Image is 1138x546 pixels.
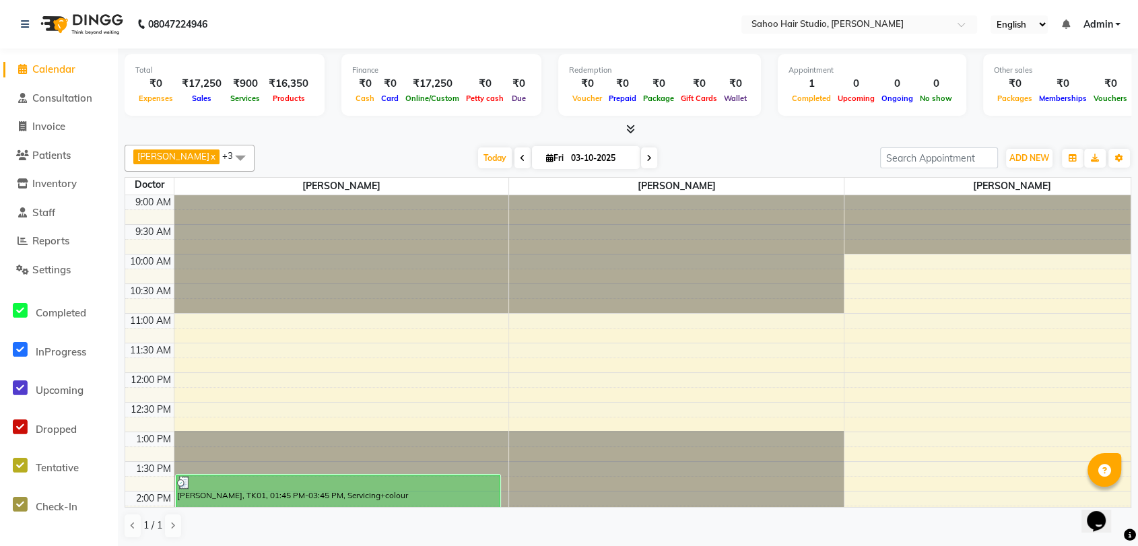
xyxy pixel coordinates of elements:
[1036,94,1090,103] span: Memberships
[3,91,114,106] a: Consultation
[227,94,263,103] span: Services
[569,65,750,76] div: Redemption
[640,76,677,92] div: ₹0
[32,149,71,162] span: Patients
[135,65,314,76] div: Total
[916,76,956,92] div: 0
[127,314,174,328] div: 11:00 AM
[3,119,114,135] a: Invoice
[677,94,721,103] span: Gift Cards
[36,423,77,436] span: Dropped
[36,461,79,474] span: Tentative
[137,151,209,162] span: [PERSON_NAME]
[127,254,174,269] div: 10:00 AM
[143,518,162,533] span: 1 / 1
[32,92,92,104] span: Consultation
[32,234,69,247] span: Reports
[880,147,998,168] input: Search Appointment
[378,94,402,103] span: Card
[3,148,114,164] a: Patients
[569,94,605,103] span: Voucher
[721,76,750,92] div: ₹0
[878,94,916,103] span: Ongoing
[1081,492,1125,533] iframe: chat widget
[789,65,956,76] div: Appointment
[352,65,531,76] div: Finance
[509,178,844,195] span: [PERSON_NAME]
[916,94,956,103] span: No show
[1036,76,1090,92] div: ₹0
[32,206,55,219] span: Staff
[605,76,640,92] div: ₹0
[3,205,114,221] a: Staff
[32,177,77,190] span: Inventory
[1090,76,1131,92] div: ₹0
[36,500,77,513] span: Check-In
[36,306,86,319] span: Completed
[463,94,507,103] span: Petty cash
[567,148,634,168] input: 2025-10-03
[209,151,215,162] a: x
[378,76,402,92] div: ₹0
[176,76,227,92] div: ₹17,250
[127,343,174,357] div: 11:30 AM
[789,76,834,92] div: 1
[133,432,174,446] div: 1:00 PM
[569,76,605,92] div: ₹0
[834,94,878,103] span: Upcoming
[994,76,1036,92] div: ₹0
[402,76,463,92] div: ₹17,250
[32,120,65,133] span: Invoice
[133,491,174,506] div: 2:00 PM
[834,76,878,92] div: 0
[133,225,174,239] div: 9:30 AM
[994,94,1036,103] span: Packages
[222,150,243,161] span: +3
[543,153,567,163] span: Fri
[3,263,114,278] a: Settings
[32,63,75,75] span: Calendar
[3,176,114,192] a: Inventory
[148,5,207,43] b: 08047224946
[174,178,509,195] span: [PERSON_NAME]
[3,234,114,249] a: Reports
[263,76,314,92] div: ₹16,350
[1090,94,1131,103] span: Vouchers
[3,62,114,77] a: Calendar
[463,76,507,92] div: ₹0
[352,94,378,103] span: Cash
[269,94,308,103] span: Products
[128,373,174,387] div: 12:00 PM
[478,147,512,168] span: Today
[352,76,378,92] div: ₹0
[135,94,176,103] span: Expenses
[1009,153,1049,163] span: ADD NEW
[127,284,174,298] div: 10:30 AM
[605,94,640,103] span: Prepaid
[135,76,176,92] div: ₹0
[125,178,174,192] div: Doctor
[133,462,174,476] div: 1:30 PM
[878,76,916,92] div: 0
[189,94,215,103] span: Sales
[789,94,834,103] span: Completed
[1083,18,1112,32] span: Admin
[721,94,750,103] span: Wallet
[36,384,83,397] span: Upcoming
[36,345,86,358] span: InProgress
[640,94,677,103] span: Package
[507,76,531,92] div: ₹0
[227,76,263,92] div: ₹900
[677,76,721,92] div: ₹0
[402,94,463,103] span: Online/Custom
[1006,149,1052,168] button: ADD NEW
[32,263,71,276] span: Settings
[133,195,174,209] div: 9:00 AM
[34,5,127,43] img: logo
[128,403,174,417] div: 12:30 PM
[508,94,529,103] span: Due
